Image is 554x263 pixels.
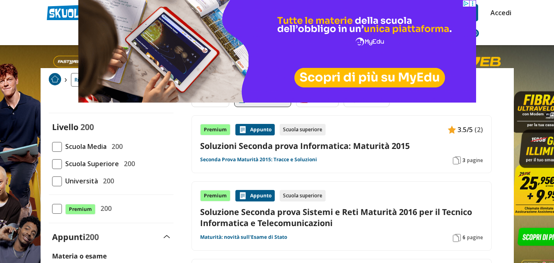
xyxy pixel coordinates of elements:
span: 200 [100,176,114,186]
a: Soluzione Seconda prova Sistemi e Reti Maturità 2016 per il Tecnico Informatica e Telecomunicazioni [200,206,483,229]
div: Appunto [235,190,275,201]
span: 200 [121,158,135,169]
img: Apri e chiudi sezione [164,235,170,238]
a: Home [49,73,61,87]
span: Università [62,176,98,186]
span: 200 [108,141,123,152]
a: Soluzioni Seconda prova Informatica: Maturità 2015 [200,140,483,151]
div: Filtra [92,91,130,103]
span: Premium [65,204,96,215]
div: Premium [200,190,230,201]
a: Accedi [490,4,508,21]
label: Materia o esame [52,252,107,261]
span: 3.5/5 [458,124,473,135]
a: Maturità: novità sull'Esame di Stato [200,234,287,240]
div: Scuola superiore [280,124,326,135]
img: Appunti contenuto [239,126,247,134]
span: Scuola Media [62,141,107,152]
img: Appunti contenuto [239,192,247,200]
div: Scuola superiore [280,190,326,201]
img: Home [49,73,61,85]
span: 200 [80,121,94,133]
label: Livello [52,121,78,133]
span: 200 [97,203,112,214]
span: Scuola Superiore [62,158,119,169]
a: Seconda Prova Maturità 2015: Tracce e Soluzioni [200,156,317,163]
div: Premium [200,124,230,135]
img: Pagine [453,156,461,165]
span: 6 [463,234,465,241]
span: pagine [467,234,483,241]
img: Appunti contenuto [448,126,456,134]
span: pagine [467,157,483,164]
span: (2) [474,124,483,135]
span: 3 [463,157,465,164]
span: 200 [85,231,99,242]
div: Appunto [235,124,275,135]
img: Pagine [453,234,461,242]
label: Appunti [52,231,99,242]
a: Ricerca [71,73,95,87]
